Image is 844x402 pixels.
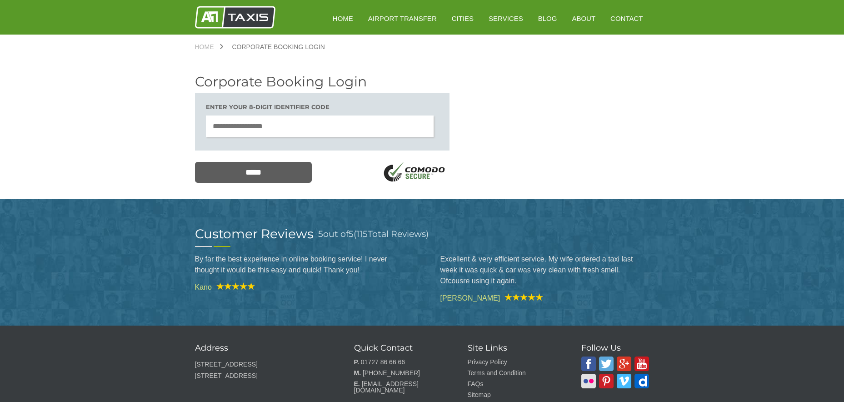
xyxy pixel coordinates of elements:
a: Privacy Policy [468,358,507,366]
strong: P. [354,358,359,366]
h3: Follow Us [581,344,649,352]
cite: Kano [195,282,404,291]
img: A1 Taxis Review [212,282,255,290]
a: Sitemap [468,391,491,398]
p: [STREET_ADDRESS] [STREET_ADDRESS] [195,359,331,382]
h2: Customer Reviews [195,227,314,240]
img: A1 Taxis [581,357,596,371]
a: 01727 86 66 66 [361,358,405,366]
a: About [565,7,602,30]
a: [EMAIL_ADDRESS][DOMAIN_NAME] [354,380,419,394]
span: 115 [356,229,368,239]
a: Home [195,44,223,50]
img: SSL Logo [380,162,449,184]
a: Terms and Condition [468,369,526,377]
h2: Corporate Booking Login [195,75,449,89]
a: Contact [604,7,649,30]
img: A1 Taxis [195,6,275,29]
blockquote: By far the best experience in online booking service! I never thought it would be this easy and q... [195,247,404,282]
a: Cities [445,7,480,30]
h3: Address [195,344,331,352]
h3: Quick Contact [354,344,445,352]
a: FAQs [468,380,484,387]
strong: M. [354,369,361,377]
a: Blog [532,7,564,30]
cite: [PERSON_NAME] [440,293,649,302]
span: 5 [349,229,354,239]
a: HOME [326,7,360,30]
span: 5 [318,229,323,239]
a: Corporate Booking Login [223,44,334,50]
blockquote: Excellent & very efficient service. My wife ordered a taxi last week it was quick & car was very ... [440,247,649,293]
img: A1 Taxis Review [500,293,543,301]
h3: Enter your 8-digit Identifier code [206,104,439,110]
a: Airport Transfer [362,7,443,30]
strong: E. [354,380,360,387]
a: Services [482,7,529,30]
h3: Site Links [468,344,559,352]
a: [PHONE_NUMBER] [363,369,420,377]
h3: out of ( Total Reviews) [318,227,429,241]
